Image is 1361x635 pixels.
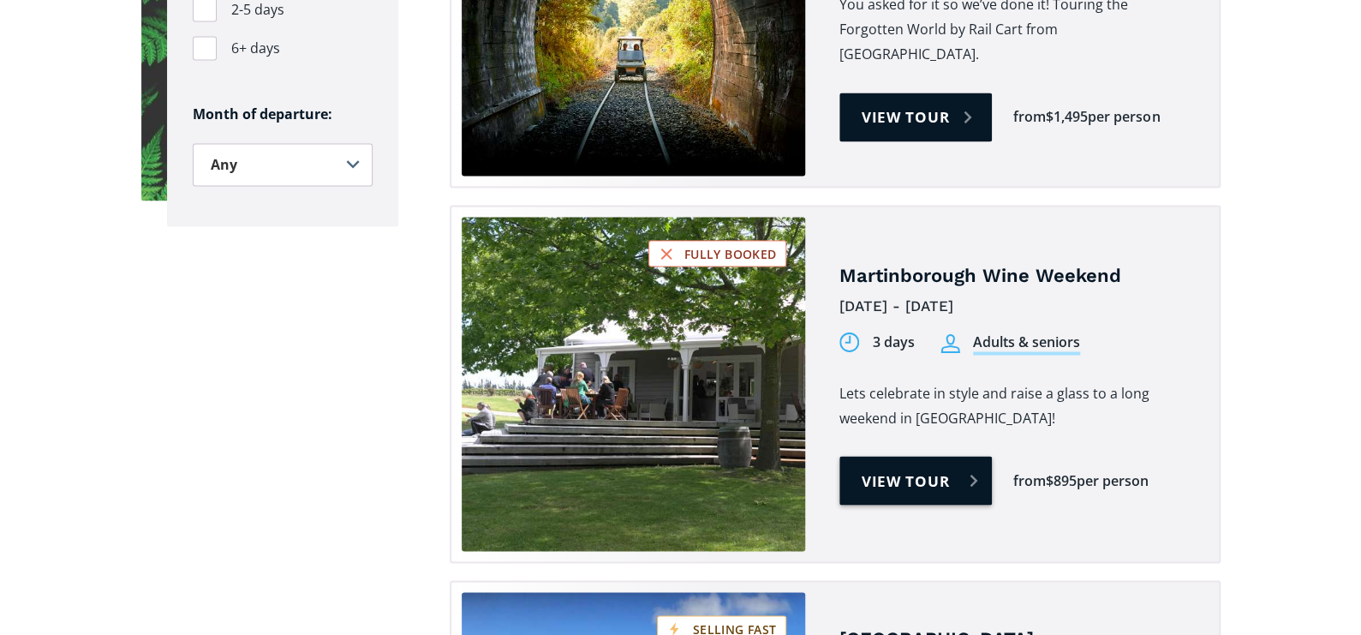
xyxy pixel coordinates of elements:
div: Adults & seniors [973,332,1080,355]
span: 6+ days [231,37,280,60]
h4: Martinborough Wine Weekend [839,263,1193,288]
a: View tour [839,93,993,141]
div: per person [1077,470,1149,490]
div: [DATE] - [DATE] [839,292,1193,319]
div: days [884,332,915,351]
h6: Month of departure: [193,105,373,123]
a: View tour [839,456,993,505]
div: from [1013,470,1046,490]
div: $1,495 [1046,107,1088,127]
div: from [1013,107,1046,127]
div: 3 [873,332,880,351]
p: Lets celebrate in style and raise a glass to a long weekend in [GEOGRAPHIC_DATA]! [839,380,1193,430]
div: per person [1088,107,1160,127]
div: $895 [1046,470,1077,490]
